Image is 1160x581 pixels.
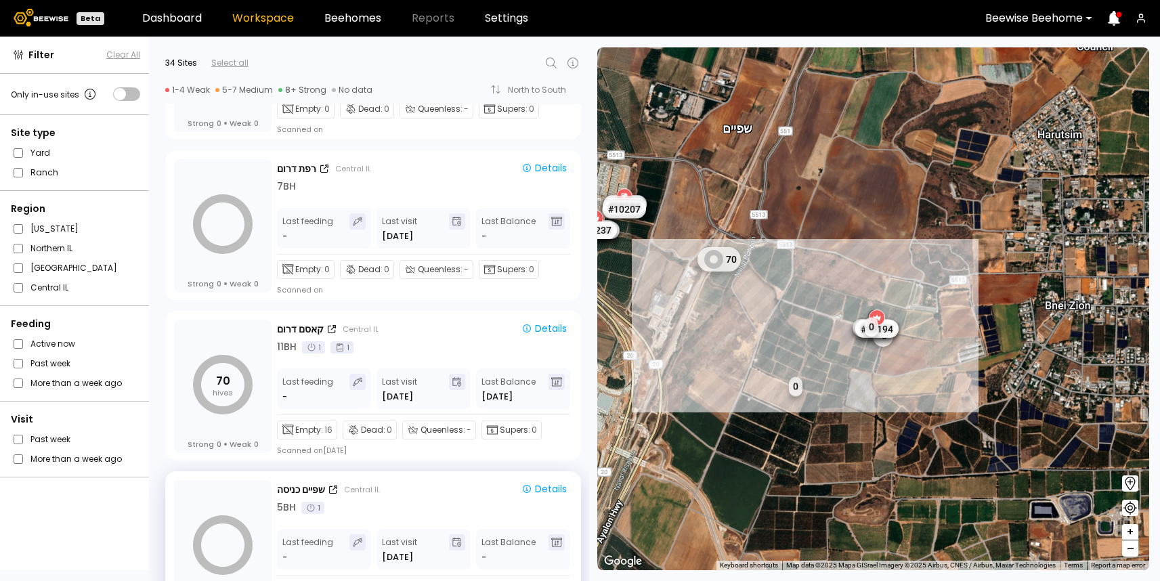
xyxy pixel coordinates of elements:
span: [DATE] [481,390,513,404]
div: # 10150 [853,320,897,337]
div: Last Balance [481,534,536,564]
span: 0 [217,439,221,449]
div: Queenless: [400,260,473,279]
a: Dashboard [142,13,202,24]
div: 1 [301,502,324,514]
div: קאסם דרום [277,322,324,337]
img: Beewise logo [14,9,68,26]
div: # 10207 [602,200,645,218]
div: Region [11,202,140,216]
a: Open this area in Google Maps (opens a new window) [601,553,645,570]
div: Last visit [382,213,417,243]
button: – [1122,540,1138,557]
div: # 10200 [576,221,620,239]
div: - [282,390,288,404]
div: 34 Sites [165,57,197,69]
div: Scanned on [277,284,323,295]
label: [US_STATE] [30,221,79,236]
div: Queenless: [400,100,473,119]
div: Central IL [335,163,371,174]
span: 0 [217,279,221,288]
div: [DATE] [382,551,413,564]
span: 16 [324,424,332,436]
label: Central IL [30,280,68,295]
div: Strong Weak [188,119,259,128]
div: Empty: [277,260,335,279]
div: # 10172 [854,320,897,337]
div: Queenless: [402,421,476,439]
div: Dead: [343,421,397,439]
div: # 10155 [855,320,899,337]
span: - [467,424,471,436]
div: שפיים [723,107,752,135]
div: Strong Weak [188,279,259,288]
span: 0 [384,103,389,115]
span: – [1127,540,1134,557]
div: Dead: [340,260,394,279]
div: רפת דרום [277,162,316,176]
div: 70 [697,247,741,272]
label: Yard [30,146,50,160]
a: Beehomes [324,13,381,24]
a: Settings [485,13,528,24]
span: - [464,263,469,276]
div: Select all [211,57,249,69]
div: North to South [508,86,576,94]
div: 0 [865,317,878,337]
label: More than a week ago [30,376,122,390]
span: Map data ©2025 Mapa GISrael Imagery ©2025 Airbus, CNES / Airbus, Maxar Technologies [786,561,1056,569]
div: 0 [788,376,802,396]
div: - [282,230,288,243]
div: Last visit [382,534,417,564]
button: Keyboard shortcuts [720,561,778,570]
span: 0 [217,119,221,128]
a: Terms (opens in new tab) [1064,561,1083,569]
label: Ranch [30,165,58,179]
a: Workspace [232,13,294,24]
div: Dead: [340,100,394,119]
div: [DATE] [382,390,413,404]
div: 1 [330,341,353,353]
span: Filter [28,48,54,62]
div: # 10184 [602,198,645,215]
div: Beta [77,12,104,25]
label: Past week [30,432,70,446]
div: Last feeding [282,534,333,564]
span: 0 [532,424,537,436]
div: Supers: [479,260,539,279]
div: # 10194 [855,320,898,338]
button: Clear All [106,49,140,61]
label: More than a week ago [30,452,122,466]
div: [DATE] [382,230,413,243]
div: 1 [302,341,325,353]
button: + [1122,524,1138,540]
button: Details [516,481,572,498]
div: # 10027 [852,319,895,337]
tspan: hives [213,387,233,398]
div: Last Balance [481,374,536,404]
div: Feeding [11,317,140,331]
div: 8+ Strong [278,85,326,95]
div: Only in-use sites [11,86,98,102]
label: Northern IL [30,241,72,255]
label: [GEOGRAPHIC_DATA] [30,261,117,275]
span: - [481,230,486,243]
div: Details [521,483,567,495]
button: Details [516,321,572,337]
div: Central IL [344,484,380,495]
div: Last feeding [282,213,333,243]
span: 0 [384,263,389,276]
div: # 10237 [573,221,616,239]
span: 0 [254,439,259,449]
img: Google [601,553,645,570]
span: 0 [254,279,259,288]
div: Scanned on [DATE] [277,445,347,456]
div: Site type [11,126,140,140]
div: 1-4 Weak [165,85,210,95]
span: 0 [529,103,534,115]
span: 0 [387,424,392,436]
div: Supers: [479,100,539,119]
span: 0 [254,119,259,128]
span: 0 [324,103,330,115]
